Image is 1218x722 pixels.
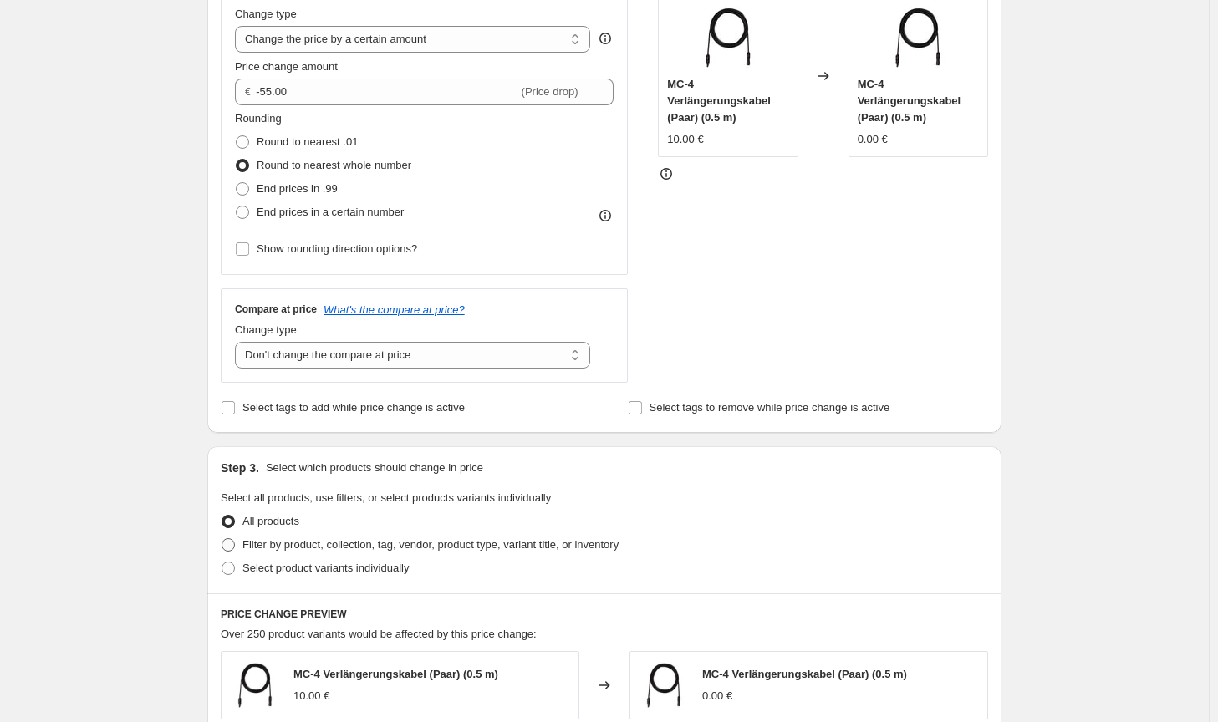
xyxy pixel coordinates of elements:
[242,401,465,414] span: Select tags to add while price change is active
[242,515,299,527] span: All products
[266,460,483,476] p: Select which products should change in price
[257,242,417,255] span: Show rounding direction options?
[257,206,404,218] span: End prices in a certain number
[235,112,282,125] span: Rounding
[293,688,329,704] div: 10.00 €
[667,131,703,148] div: 10.00 €
[597,30,614,47] div: help
[257,135,358,148] span: Round to nearest .01
[235,303,317,316] h3: Compare at price
[230,660,280,710] img: kabel.3_1_80x.webp
[235,60,338,73] span: Price change amount
[695,4,762,71] img: kabel.3_1_80x.webp
[639,660,689,710] img: kabel.3_1_80x.webp
[235,8,297,20] span: Change type
[221,608,988,621] h6: PRICE CHANGE PREVIEW
[221,460,259,476] h2: Step 3.
[242,538,619,551] span: Filter by product, collection, tag, vendor, product type, variant title, or inventory
[667,78,771,124] span: MC-4 Verlängerungskabel (Paar) (0.5 m)
[324,303,465,316] button: What's the compare at price?
[702,668,907,680] span: MC-4 Verlängerungskabel (Paar) (0.5 m)
[257,182,338,195] span: End prices in .99
[858,78,961,124] span: MC-4 Verlängerungskabel (Paar) (0.5 m)
[256,79,517,105] input: -10.00
[522,85,578,98] span: (Price drop)
[702,688,732,704] div: 0.00 €
[293,668,498,680] span: MC-4 Verlängerungskabel (Paar) (0.5 m)
[884,4,951,71] img: kabel.3_1_80x.webp
[221,491,551,504] span: Select all products, use filters, or select products variants individually
[221,628,537,640] span: Over 250 product variants would be affected by this price change:
[242,562,409,574] span: Select product variants individually
[858,131,888,148] div: 0.00 €
[257,159,411,171] span: Round to nearest whole number
[245,85,251,98] span: €
[235,323,297,336] span: Change type
[650,401,890,414] span: Select tags to remove while price change is active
